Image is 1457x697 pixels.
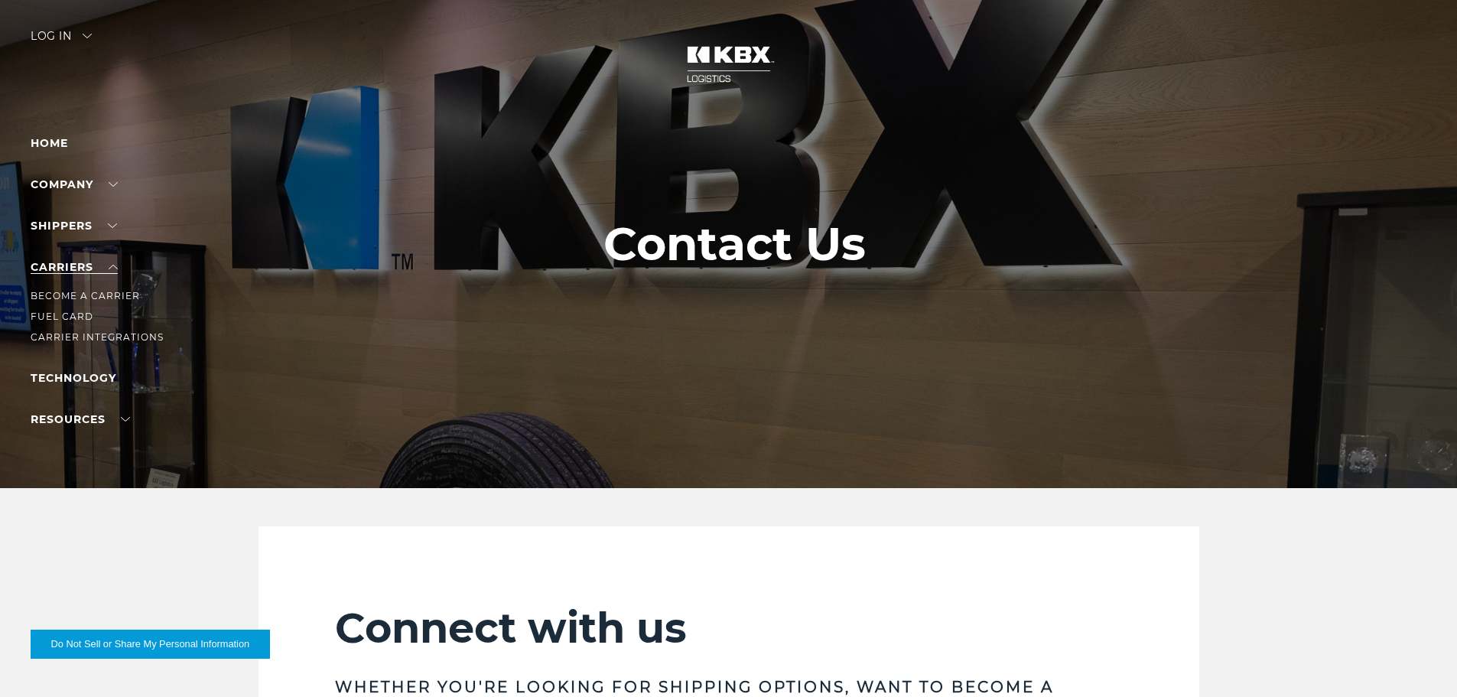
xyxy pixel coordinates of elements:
[31,136,68,150] a: Home
[31,371,116,385] a: Technology
[31,219,117,233] a: SHIPPERS
[31,290,140,301] a: Become a Carrier
[31,331,164,343] a: Carrier Integrations
[31,260,118,274] a: Carriers
[31,630,270,659] button: Do Not Sell or Share My Personal Information
[335,603,1123,653] h2: Connect with us
[31,178,118,191] a: Company
[31,412,130,426] a: RESOURCES
[83,34,92,38] img: arrow
[603,218,866,270] h1: Contact Us
[31,311,93,322] a: Fuel Card
[31,31,92,53] div: Log in
[672,31,786,98] img: kbx logo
